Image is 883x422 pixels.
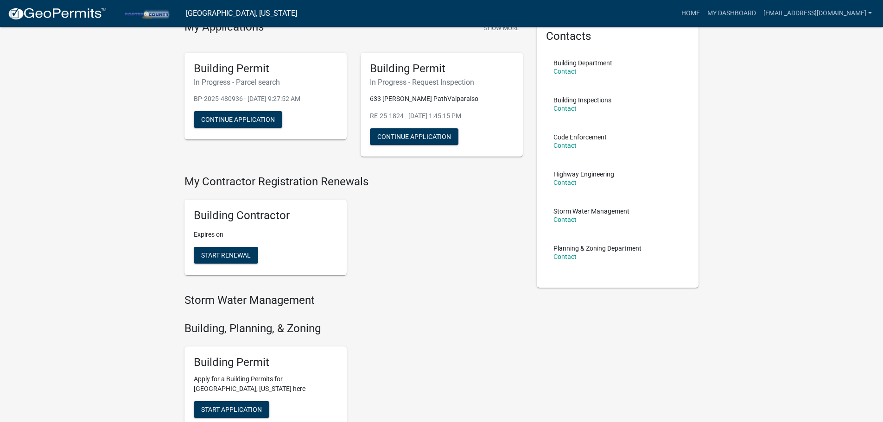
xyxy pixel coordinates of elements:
[704,5,760,22] a: My Dashboard
[201,406,262,413] span: Start Application
[553,253,577,260] a: Contact
[553,208,629,214] p: Storm Water Management
[760,5,876,22] a: [EMAIL_ADDRESS][DOMAIN_NAME]
[370,78,514,87] h6: In Progress - Request Inspection
[553,171,614,177] p: Highway Engineering
[194,111,282,128] button: Continue Application
[480,20,523,36] button: Show More
[194,356,337,369] h5: Building Permit
[370,62,514,76] h5: Building Permit
[553,134,607,140] p: Code Enforcement
[370,111,514,121] p: RE-25-1824 - [DATE] 1:45:15 PM
[678,5,704,22] a: Home
[370,128,458,145] button: Continue Application
[114,7,178,19] img: Porter County, Indiana
[184,294,523,307] h4: Storm Water Management
[194,94,337,104] p: BP-2025-480936 - [DATE] 9:27:52 AM
[194,209,337,222] h5: Building Contractor
[201,252,251,259] span: Start Renewal
[546,30,690,43] h5: Contacts
[184,175,523,189] h4: My Contractor Registration Renewals
[186,6,297,21] a: [GEOGRAPHIC_DATA], [US_STATE]
[553,216,577,223] a: Contact
[194,401,269,418] button: Start Application
[194,230,337,239] p: Expires on
[194,78,337,87] h6: In Progress - Parcel search
[553,245,642,252] p: Planning & Zoning Department
[184,20,264,34] h4: My Applications
[553,97,611,103] p: Building Inspections
[194,62,337,76] h5: Building Permit
[194,247,258,264] button: Start Renewal
[370,94,514,104] p: 633 [PERSON_NAME] PathValparaiso
[553,179,577,186] a: Contact
[553,60,612,66] p: Building Department
[553,68,577,75] a: Contact
[184,175,523,283] wm-registration-list-section: My Contractor Registration Renewals
[553,142,577,149] a: Contact
[553,105,577,112] a: Contact
[194,374,337,394] p: Apply for a Building Permits for [GEOGRAPHIC_DATA], [US_STATE] here
[184,322,523,335] h4: Building, Planning, & Zoning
